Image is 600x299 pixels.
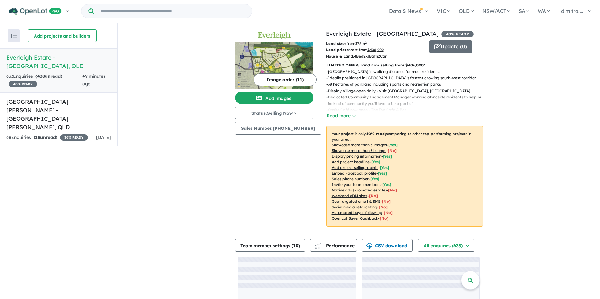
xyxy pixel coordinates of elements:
[388,148,397,153] span: [ No ]
[370,176,379,181] span: [ Yes ]
[37,73,45,79] span: 438
[235,122,321,135] button: Sales Number:[PHONE_NUMBER]
[6,53,111,70] h5: Everleigh Estate - [GEOGRAPHIC_DATA] , QLD
[235,92,313,104] button: Add images
[332,216,378,221] u: OpenLot Buyer Cashback
[310,239,357,252] button: Performance
[362,239,413,252] button: CSV download
[35,134,40,140] span: 18
[355,41,367,46] u: 375 m
[332,193,367,198] u: Weekend eDM slots
[9,81,37,87] span: 40 % READY
[82,73,105,87] span: 49 minutes ago
[254,73,317,86] button: Image order (11)
[326,30,439,37] a: Everleigh Estate - [GEOGRAPHIC_DATA]
[11,34,17,38] img: sort.svg
[561,8,583,14] span: dimitra....
[388,143,398,147] span: [ Yes ]
[235,42,313,89] img: Everleigh Estate - Greenbank
[332,176,369,181] u: Sales phone number
[380,216,388,221] span: [No]
[326,75,488,81] p: - Ideally positioned in [GEOGRAPHIC_DATA]'s fastest growing south-west corridor
[6,134,88,141] div: 68 Enquir ies
[380,165,389,170] span: [ Yes ]
[34,134,57,140] strong: ( unread)
[365,41,367,44] sup: 2
[6,97,111,131] h5: [GEOGRAPHIC_DATA][PERSON_NAME] - [GEOGRAPHIC_DATA][PERSON_NAME] , QLD
[316,243,355,249] span: Performance
[326,94,488,107] p: - Dedicated Community Engagement Manager working alongside residents to help build the kind of co...
[326,41,346,46] b: Land sizes
[332,165,378,170] u: Add project selling-points
[326,126,483,227] p: Your project is only comparing to other top-performing projects in your area: - - - - - - - - - -...
[379,205,388,209] span: [No]
[367,47,384,52] u: $ 406,000
[378,54,380,59] u: 2
[235,107,313,119] button: Status:Selling Now
[332,205,377,209] u: Social media retargeting
[326,112,356,119] button: Read more
[238,32,311,39] img: Everleigh Estate - Greenbank Logo
[326,47,424,53] p: start from
[383,154,392,159] span: [ Yes ]
[332,171,376,176] u: Embed Facebook profile
[363,54,369,59] u: 2-3
[388,188,397,192] span: [No]
[326,40,424,47] p: from
[332,210,382,215] u: Automated buyer follow-up
[235,239,305,252] button: Team member settings (10)
[60,134,88,141] span: 30 % READY
[366,131,387,136] b: 40 % ready
[293,243,298,249] span: 10
[382,182,391,187] span: [ Yes ]
[332,199,380,204] u: Geo-targeted email & SMS
[315,245,321,249] img: bar-chart.svg
[326,47,349,52] b: Land prices
[35,73,62,79] strong: ( unread)
[429,40,472,53] button: Update (0)
[441,31,474,37] span: 40 % READY
[332,160,370,164] u: Add project headline
[96,134,111,140] span: [DATE]
[382,199,391,204] span: [No]
[332,148,386,153] u: Showcase more than 3 listings
[378,171,387,176] span: [ Yes ]
[235,29,313,89] a: Everleigh Estate - Greenbank LogoEverleigh Estate - Greenbank
[95,4,251,18] input: Try estate name, suburb, builder or developer
[332,143,387,147] u: Showcase more than 3 images
[332,188,387,192] u: Native ads (Promoted estate)
[366,243,372,249] img: download icon
[371,160,380,164] span: [ Yes ]
[326,54,354,59] b: House & Land:
[332,154,381,159] u: Display pricing information
[418,239,474,252] button: All enquiries (633)
[354,54,356,59] u: 4
[6,73,82,88] div: 633 Enquir ies
[28,29,97,42] button: Add projects and builders
[315,243,321,246] img: line-chart.svg
[332,182,381,187] u: Invite your team members
[326,62,483,68] p: LIMITED OFFER: Land now selling from $406,000*
[326,69,488,75] p: - [GEOGRAPHIC_DATA] in walking distance for most residents.
[9,8,62,15] img: Openlot PRO Logo White
[384,210,393,215] span: [No]
[326,107,488,113] p: - Onsite Café now open - The Eve Café & Bar
[326,81,488,87] p: - 38 hectares of parkland including sports and recreation parks
[326,53,424,60] p: Bed Bath Car
[369,193,378,198] span: [No]
[326,88,488,94] p: - Display Village open daily - visit [GEOGRAPHIC_DATA], [GEOGRAPHIC_DATA]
